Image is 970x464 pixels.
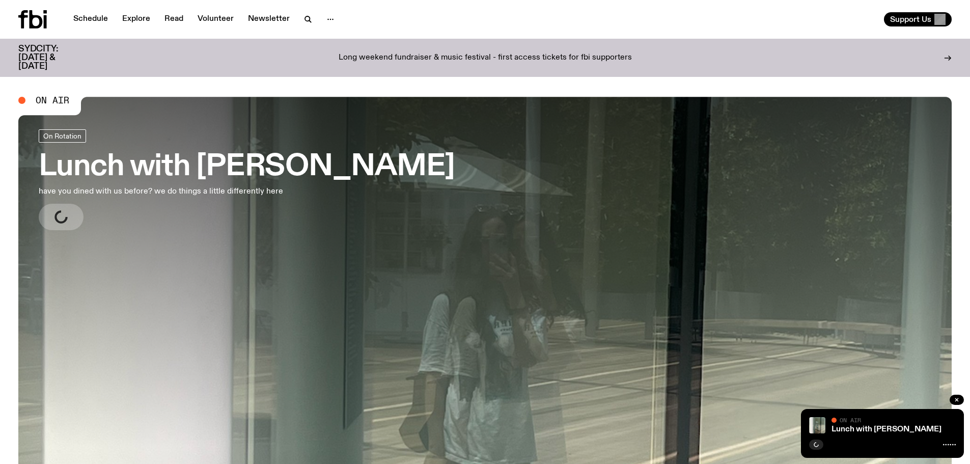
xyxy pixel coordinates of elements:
a: Lunch with [PERSON_NAME]have you dined with us before? we do things a little differently here [39,129,455,230]
span: On Air [36,96,69,105]
a: Explore [116,12,156,26]
span: Support Us [890,15,931,24]
p: Long weekend fundraiser & music festival - first access tickets for fbi supporters [339,53,632,63]
h3: SYDCITY: [DATE] & [DATE] [18,45,84,71]
button: Support Us [884,12,952,26]
a: Volunteer [191,12,240,26]
h3: Lunch with [PERSON_NAME] [39,153,455,181]
a: Lunch with [PERSON_NAME] [832,425,941,433]
p: have you dined with us before? we do things a little differently here [39,185,299,198]
a: Schedule [67,12,114,26]
a: Newsletter [242,12,296,26]
span: On Air [840,417,861,423]
a: On Rotation [39,129,86,143]
a: Read [158,12,189,26]
span: On Rotation [43,132,81,140]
